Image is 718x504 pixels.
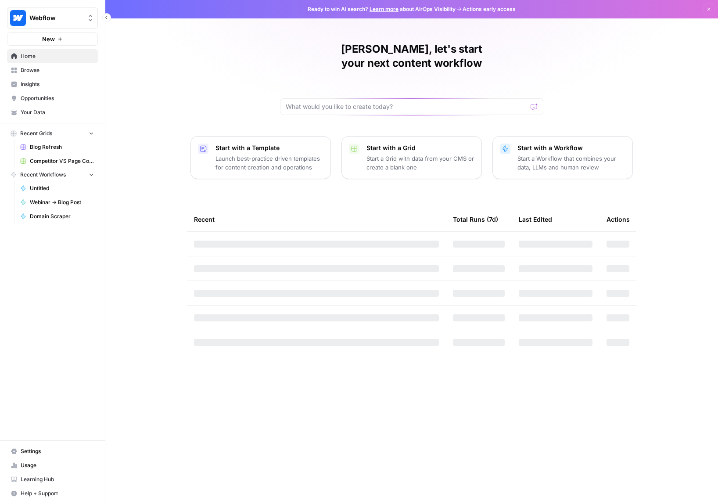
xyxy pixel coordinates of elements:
[21,447,94,455] span: Settings
[10,10,26,26] img: Webflow Logo
[21,490,94,497] span: Help + Support
[30,184,94,192] span: Untitled
[20,171,66,179] span: Recent Workflows
[190,136,331,179] button: Start with a TemplateLaunch best-practice driven templates for content creation and operations
[517,144,625,152] p: Start with a Workflow
[21,475,94,483] span: Learning Hub
[30,143,94,151] span: Blog Refresh
[16,209,98,223] a: Domain Scraper
[366,154,474,172] p: Start a Grid with data from your CMS or create a blank one
[453,207,498,231] div: Total Runs (7d)
[16,140,98,154] a: Blog Refresh
[194,207,439,231] div: Recent
[16,181,98,195] a: Untitled
[7,486,98,500] button: Help + Support
[21,94,94,102] span: Opportunities
[607,207,630,231] div: Actions
[7,444,98,458] a: Settings
[366,144,474,152] p: Start with a Grid
[42,35,55,43] span: New
[7,458,98,472] a: Usage
[7,105,98,119] a: Your Data
[16,195,98,209] a: Webinar -> Blog Post
[16,154,98,168] a: Competitor VS Page Content Grid
[517,154,625,172] p: Start a Workflow that combines your data, LLMs and human review
[7,32,98,46] button: New
[215,144,323,152] p: Start with a Template
[280,42,543,70] h1: [PERSON_NAME], let's start your next content workflow
[370,6,398,12] a: Learn more
[29,14,83,22] span: Webflow
[20,130,52,137] span: Recent Grids
[21,52,94,60] span: Home
[215,154,323,172] p: Launch best-practice driven templates for content creation and operations
[519,207,552,231] div: Last Edited
[21,108,94,116] span: Your Data
[21,80,94,88] span: Insights
[308,5,456,13] span: Ready to win AI search? about AirOps Visibility
[7,168,98,181] button: Recent Workflows
[7,7,98,29] button: Workspace: Webflow
[463,5,516,13] span: Actions early access
[7,472,98,486] a: Learning Hub
[7,127,98,140] button: Recent Grids
[21,461,94,469] span: Usage
[30,157,94,165] span: Competitor VS Page Content Grid
[30,212,94,220] span: Domain Scraper
[7,49,98,63] a: Home
[341,136,482,179] button: Start with a GridStart a Grid with data from your CMS or create a blank one
[7,63,98,77] a: Browse
[7,91,98,105] a: Opportunities
[286,102,527,111] input: What would you like to create today?
[492,136,633,179] button: Start with a WorkflowStart a Workflow that combines your data, LLMs and human review
[7,77,98,91] a: Insights
[21,66,94,74] span: Browse
[30,198,94,206] span: Webinar -> Blog Post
